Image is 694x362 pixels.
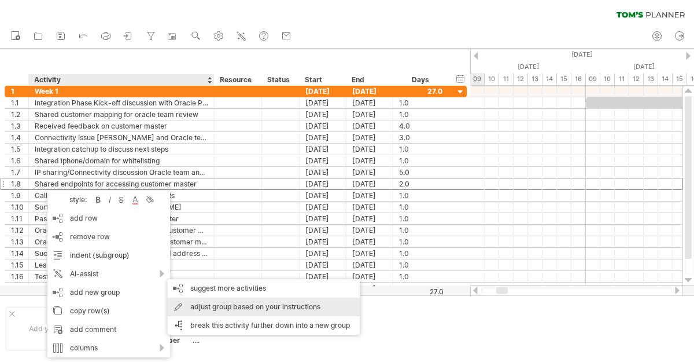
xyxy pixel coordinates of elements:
[470,61,586,73] div: Tuesday, 5 August 2025
[11,178,28,189] div: 1.8
[35,178,208,189] div: Shared endpoints for accessing customer master
[11,213,28,224] div: 1.11
[168,298,360,316] div: adjust group based on your instructions
[35,259,208,270] div: Lease master shared
[11,248,28,259] div: 1.14
[399,178,442,189] div: 2.0
[300,213,346,224] div: [DATE]
[542,73,557,85] div: 14
[399,97,442,108] div: 1.0
[35,213,208,224] div: Passed address book and customer master
[399,259,442,270] div: 1.0
[399,271,442,282] div: 1.0
[11,225,28,236] div: 1.12
[346,190,393,201] div: [DATE]
[47,246,170,265] div: indent (subgroup)
[346,167,393,178] div: [DATE]
[35,248,208,259] div: Successfully tested customer master and address book
[11,259,28,270] div: 1.15
[35,144,208,155] div: Integration catchup to discuss next steps
[52,195,93,204] div: style:
[673,73,687,85] div: 15
[300,144,346,155] div: [DATE]
[346,271,393,282] div: [DATE]
[35,109,208,120] div: Shared customer mapping for oracle team review
[346,283,393,294] div: [DATE]
[11,167,28,178] div: 1.7
[300,248,346,259] div: [DATE]
[11,271,28,282] div: 1.16
[35,97,208,108] div: Integration Phase Kick-off discussion with Oracle Partner
[35,202,208,213] div: Sorted endpoint issue with [PERSON_NAME]
[394,287,444,296] div: 27.0
[6,307,114,350] div: Add your own logo
[11,236,28,247] div: 1.13
[300,236,346,247] div: [DATE]
[346,213,393,224] div: [DATE]
[300,202,346,213] div: [DATE]
[11,144,28,155] div: 1.5
[300,167,346,178] div: [DATE]
[346,225,393,236] div: [DATE]
[35,86,208,97] div: Week 1
[399,132,442,143] div: 3.0
[11,202,28,213] div: 1.10
[47,283,170,302] div: add new group
[11,120,28,131] div: 1.3
[168,279,360,298] div: suggest more activities
[399,213,442,224] div: 1.0
[35,155,208,166] div: Shared iphone/domain for whitelisting
[35,283,208,294] div: Received remaining APIs
[47,265,170,283] div: AI-assist
[346,132,393,143] div: [DATE]
[34,74,208,86] div: Activity
[399,109,442,120] div: 1.0
[220,74,255,86] div: Resource
[644,73,658,85] div: 13
[300,271,346,282] div: [DATE]
[346,109,393,120] div: [DATE]
[615,73,629,85] div: 11
[11,132,28,143] div: 1.4
[300,190,346,201] div: [DATE]
[300,155,346,166] div: [DATE]
[399,248,442,259] div: 1.0
[47,302,170,320] div: copy row(s)
[352,74,386,86] div: End
[399,190,442,201] div: 1.0
[485,73,499,85] div: 10
[35,225,208,236] div: Oracle team connected to sort error on customer master
[528,73,542,85] div: 13
[399,120,442,131] div: 4.0
[168,316,360,335] div: break this activity further down into a new group
[70,232,110,241] span: remove row
[47,320,170,339] div: add comment
[11,109,28,120] div: 1.2
[11,86,28,97] div: 1
[399,225,442,236] div: 1.0
[11,155,28,166] div: 1.6
[399,155,442,166] div: 1.0
[399,167,442,178] div: 5.0
[300,86,346,97] div: [DATE]
[346,86,393,97] div: [DATE]
[600,73,615,85] div: 10
[629,73,644,85] div: 12
[399,283,442,294] div: 1.0
[399,144,442,155] div: 1.0
[47,209,170,228] div: add row
[346,236,393,247] div: [DATE]
[499,73,514,85] div: 11
[346,248,393,259] div: [DATE]
[47,339,170,357] div: columns
[470,73,485,85] div: 09
[35,120,208,131] div: Received feedback on customer master
[35,132,208,143] div: Connectivity Issue [PERSON_NAME] and Oracle team
[399,202,442,213] div: 1.0
[267,74,293,86] div: Status
[300,109,346,120] div: [DATE]
[557,73,571,85] div: 15
[514,73,528,85] div: 12
[300,259,346,270] div: [DATE]
[346,120,393,131] div: [DATE]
